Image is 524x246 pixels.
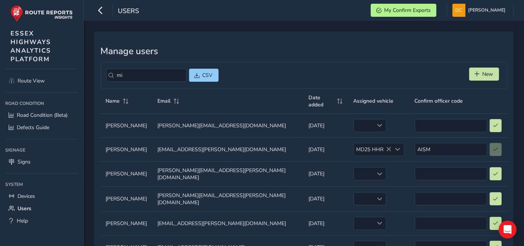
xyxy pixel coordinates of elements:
button: My Confirm Exports [371,4,436,17]
td: [DATE] [303,211,348,235]
td: [PERSON_NAME] [101,211,153,235]
td: [DATE] [303,186,348,211]
span: Email [158,97,171,105]
span: Defects Guide [17,124,49,131]
button: [PERSON_NAME] [452,4,508,17]
span: Users [18,205,31,212]
span: ESSEX HIGHWAYS ANALYTICS PLATFORM [10,29,51,63]
span: Road Condition (Beta) [17,112,68,119]
span: Assigned vehicle [354,97,394,105]
a: Road Condition (Beta) [5,109,78,121]
div: Signage [5,144,78,156]
div: Open Intercom Messenger [499,221,517,239]
td: [PERSON_NAME][EMAIL_ADDRESS][PERSON_NAME][DOMAIN_NAME] [153,161,304,186]
td: [EMAIL_ADDRESS][PERSON_NAME][DOMAIN_NAME] [153,211,304,235]
a: Signs [5,156,78,168]
input: Search... [106,69,186,82]
span: Name [106,97,120,105]
td: [PERSON_NAME] [101,161,153,186]
button: CSV [189,69,219,82]
td: [EMAIL_ADDRESS][PERSON_NAME][DOMAIN_NAME] [153,137,304,161]
a: Users [5,202,78,215]
div: Road Condition [5,98,78,109]
td: [PERSON_NAME] [101,113,153,137]
span: Date added [308,94,334,108]
span: Devices [18,193,35,200]
span: CSV [203,72,213,79]
span: [PERSON_NAME] [468,4,505,17]
span: Confirm officer code [415,97,463,105]
a: Help [5,215,78,227]
a: Route View [5,75,78,87]
td: [PERSON_NAME] [101,186,153,211]
td: [DATE] [303,161,348,186]
button: New [469,68,499,81]
span: New [483,71,493,78]
td: [PERSON_NAME][EMAIL_ADDRESS][DOMAIN_NAME] [153,113,304,137]
div: System [5,179,78,190]
span: Route View [18,77,45,84]
h3: Manage users [101,46,507,57]
img: diamond-layout [452,4,465,17]
img: rr logo [10,5,73,22]
a: Devices [5,190,78,202]
td: [PERSON_NAME] [101,137,153,161]
span: Users [118,6,139,17]
span: Signs [18,158,31,165]
td: [PERSON_NAME][EMAIL_ADDRESS][PERSON_NAME][DOMAIN_NAME] [153,186,304,211]
span: My Confirm Exports [384,7,431,14]
span: MD25 HHR [354,143,392,156]
a: Defects Guide [5,121,78,134]
td: [DATE] [303,137,348,161]
span: Help [17,217,28,224]
td: [DATE] [303,113,348,137]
